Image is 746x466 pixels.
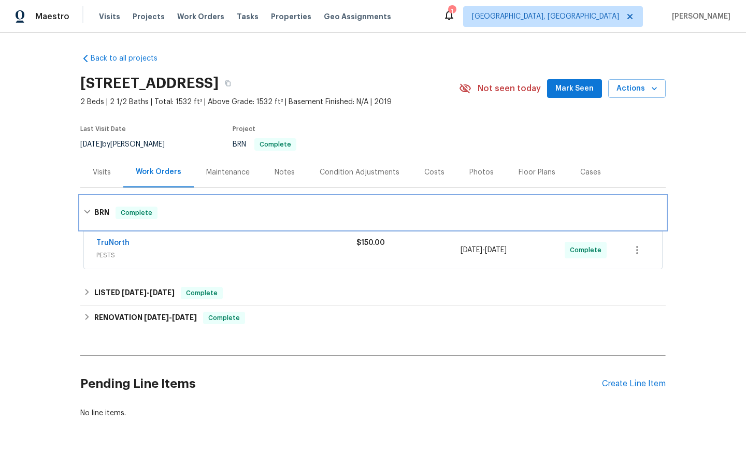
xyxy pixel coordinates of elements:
span: [GEOGRAPHIC_DATA], [GEOGRAPHIC_DATA] [472,11,619,22]
span: [DATE] [461,246,482,254]
span: $150.00 [356,239,385,246]
span: - [144,314,197,321]
span: Complete [255,141,295,148]
a: TruNorth [96,239,130,246]
h6: LISTED [94,287,175,299]
span: Properties [271,11,311,22]
span: [PERSON_NAME] [668,11,730,22]
h6: BRN [94,207,109,219]
div: LISTED [DATE]-[DATE]Complete [80,281,666,305]
h2: Pending Line Items [80,360,602,408]
button: Copy Address [219,74,237,93]
span: 2 Beds | 2 1/2 Baths | Total: 1532 ft² | Above Grade: 1532 ft² | Basement Finished: N/A | 2019 [80,97,459,107]
span: Visits [99,11,120,22]
span: Geo Assignments [324,11,391,22]
div: Create Line Item [602,379,666,389]
div: 1 [448,6,455,17]
div: Cases [580,167,601,178]
span: Maestro [35,11,69,22]
span: Complete [570,245,606,255]
div: Notes [275,167,295,178]
div: by [PERSON_NAME] [80,138,177,151]
div: Floor Plans [519,167,555,178]
div: Photos [469,167,494,178]
span: Actions [616,82,657,95]
span: [DATE] [150,289,175,296]
span: Work Orders [177,11,224,22]
span: PESTS [96,250,356,260]
span: [DATE] [144,314,169,321]
span: Projects [133,11,165,22]
span: Not seen today [478,83,541,94]
span: - [122,289,175,296]
h2: [STREET_ADDRESS] [80,78,219,89]
span: [DATE] [485,246,507,254]
span: Complete [117,208,156,218]
span: Complete [204,313,244,323]
div: RENOVATION [DATE]-[DATE]Complete [80,305,666,330]
span: BRN [233,141,296,148]
span: Complete [182,288,222,298]
span: Last Visit Date [80,126,126,132]
span: Project [233,126,255,132]
span: [DATE] [80,141,102,148]
span: [DATE] [122,289,147,296]
h6: RENOVATION [94,312,197,324]
button: Mark Seen [547,79,602,98]
div: BRN Complete [80,196,666,229]
div: Maintenance [206,167,250,178]
div: No line items. [80,408,666,418]
a: Back to all projects [80,53,180,64]
div: Work Orders [136,167,181,177]
div: Condition Adjustments [320,167,399,178]
span: [DATE] [172,314,197,321]
div: Costs [424,167,444,178]
span: - [461,245,507,255]
span: Tasks [237,13,259,20]
div: Visits [93,167,111,178]
button: Actions [608,79,666,98]
span: Mark Seen [555,82,594,95]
